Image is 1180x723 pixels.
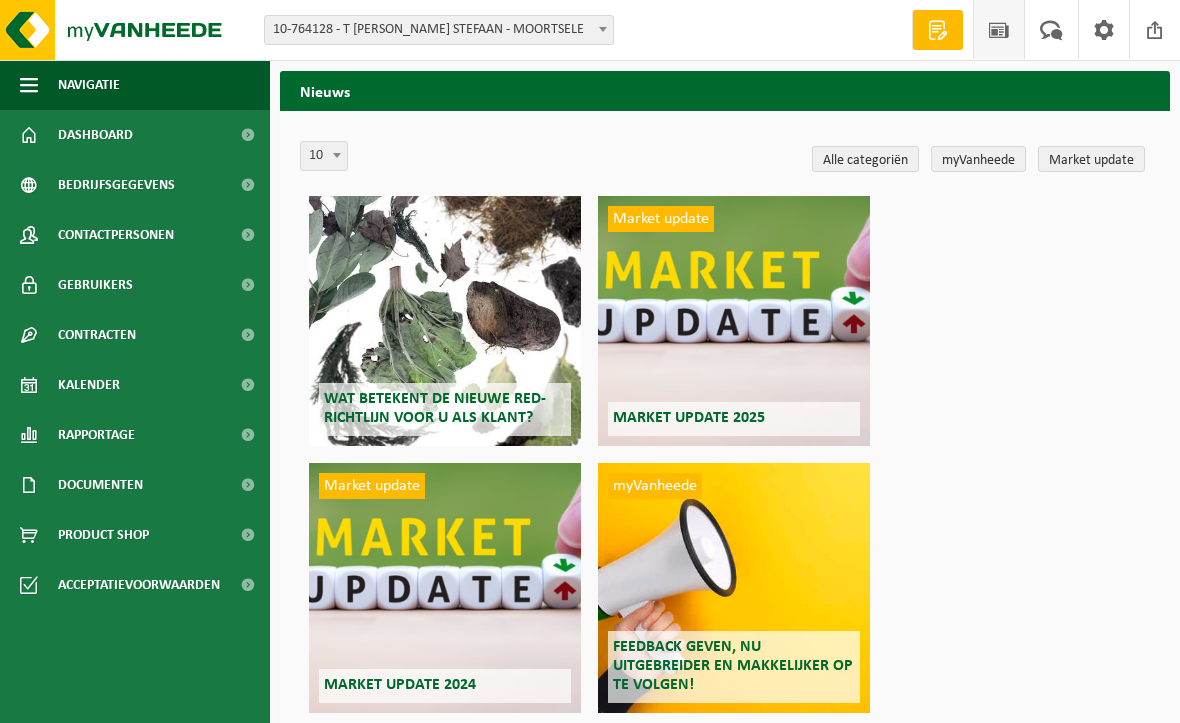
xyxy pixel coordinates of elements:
[58,110,133,160] span: Dashboard
[58,310,136,360] span: Contracten
[264,15,614,45] span: 10-764128 - T NEERHOF- HAEGEMAN STEFAAN - MOORTSELE
[58,510,149,560] span: Product Shop
[309,463,581,713] a: Market update Market update 2024
[324,677,476,693] span: Market update 2024
[58,560,220,610] span: Acceptatievoorwaarden
[280,71,1170,110] h2: Nieuws
[58,260,133,310] span: Gebruikers
[300,141,348,171] span: 10
[598,463,870,713] a: myVanheede Feedback geven, nu uitgebreider en makkelijker op te volgen!
[319,473,425,499] span: Market update
[58,160,175,210] span: Bedrijfsgegevens
[613,639,853,693] span: Feedback geven, nu uitgebreider en makkelijker op te volgen!
[58,460,143,510] span: Documenten
[265,16,613,44] span: 10-764128 - T NEERHOF- HAEGEMAN STEFAAN - MOORTSELE
[58,360,120,410] span: Kalender
[608,206,714,232] span: Market update
[608,473,702,499] span: myVanheede
[58,60,120,110] span: Navigatie
[301,142,347,170] span: 10
[931,146,1026,172] a: myVanheede
[58,210,174,260] span: Contactpersonen
[613,410,765,426] span: Market update 2025
[309,196,581,446] a: Wat betekent de nieuwe RED-richtlijn voor u als klant?
[812,146,919,172] a: Alle categoriën
[58,410,135,460] span: Rapportage
[1038,146,1145,172] a: Market update
[324,391,546,426] span: Wat betekent de nieuwe RED-richtlijn voor u als klant?
[598,196,870,446] a: Market update Market update 2025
